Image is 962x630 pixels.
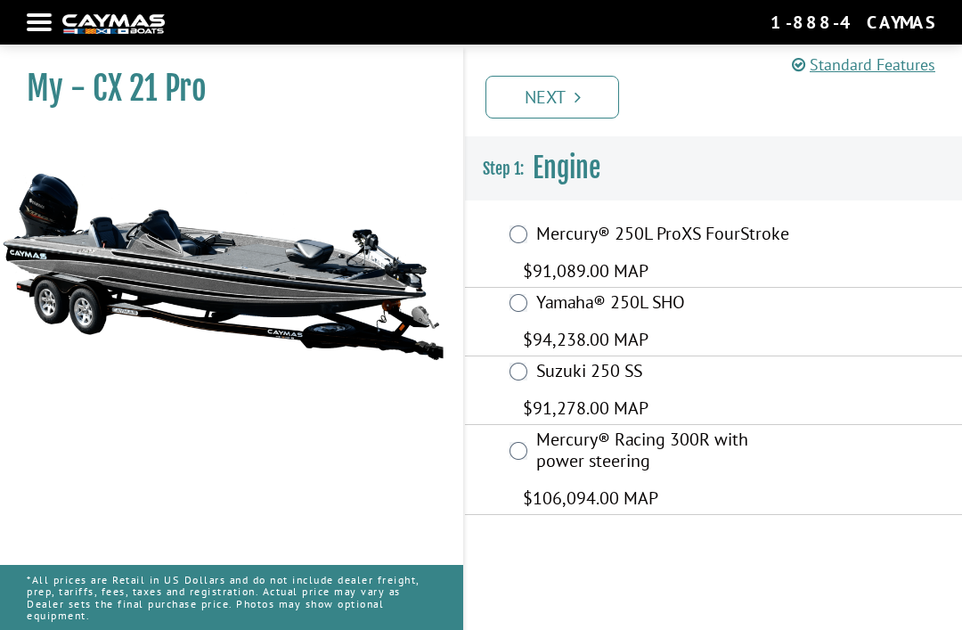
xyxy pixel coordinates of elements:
[27,565,436,630] p: *All prices are Retail in US Dollars and do not include dealer freight, prep, tariffs, fees, taxe...
[792,53,935,77] a: Standard Features
[465,135,962,201] h3: Engine
[536,360,792,386] label: Suzuki 250 SS
[523,395,648,421] span: $91,278.00 MAP
[485,76,619,119] a: Next
[770,11,935,34] div: 1-888-4CAYMAS
[536,429,792,476] label: Mercury® Racing 300R with power steering
[536,291,792,317] label: Yamaha® 250L SHO
[27,69,419,109] h1: My - CX 21 Pro
[523,485,658,511] span: $106,094.00 MAP
[523,326,648,353] span: $94,238.00 MAP
[62,14,165,33] img: white-logo-c9c8dbefe5ff5ceceb0f0178aa75bf4bb51f6bca0971e226c86eb53dfe498488.png
[481,73,962,119] ul: Pagination
[523,258,648,284] span: $91,089.00 MAP
[536,223,792,249] label: Mercury® 250L ProXS FourStroke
